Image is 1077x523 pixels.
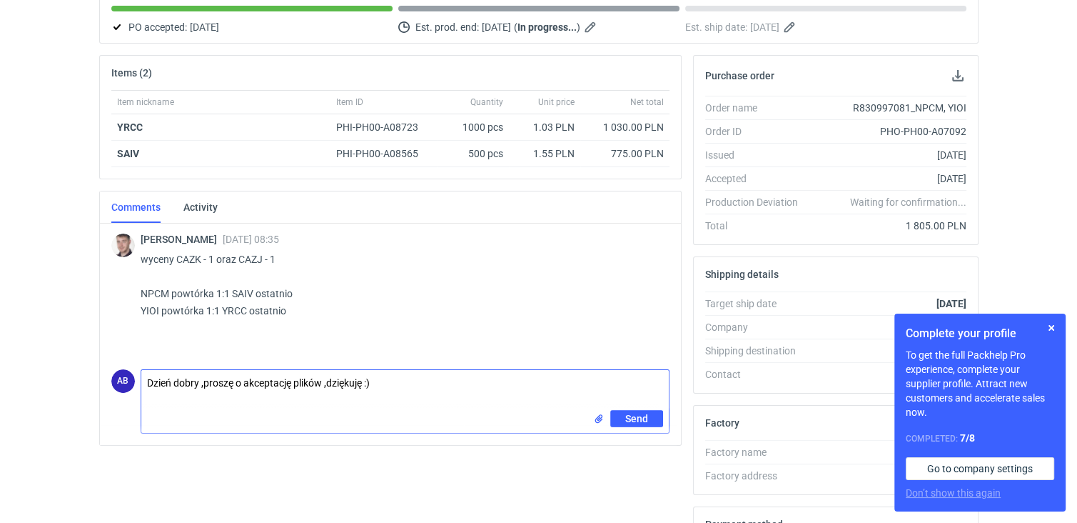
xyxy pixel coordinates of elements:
p: To get the full Packhelp Pro experience, complete your supplier profile. Attract new customers an... [906,348,1054,419]
em: ) [577,21,580,33]
textarea: Dzień dobry ,proszę o akceptację plików ,dziękuję :) [141,370,669,410]
div: Shipping destination [705,344,809,358]
div: Order ID [705,124,809,139]
h2: Items (2) [111,67,152,79]
div: PHO-PH00-A07092 [809,124,966,139]
strong: SAIV [117,148,139,159]
div: Order name [705,101,809,115]
a: Comments [111,191,161,223]
div: 1000 pcs [438,114,509,141]
span: Item ID [336,96,363,108]
div: Total [705,219,809,233]
span: Unit price [538,96,575,108]
em: ( [514,21,517,33]
div: PO accepted: [111,19,393,36]
div: 500 pcs [438,141,509,167]
h2: Purchase order [705,70,774,81]
span: Send [625,414,648,424]
strong: 7 / 8 [960,432,975,444]
div: Accepted [705,171,809,186]
button: Skip for now [1043,319,1060,337]
div: Packhelp [809,320,966,334]
h2: Shipping details [705,269,779,280]
span: [DATE] [750,19,779,36]
strong: [DATE] [936,298,966,309]
div: 1.55 PLN [515,146,575,161]
div: - [809,469,966,483]
a: Go to company settings [906,457,1054,480]
p: wyceny CAZK - 1 oraz CAZJ - 1 NPCM powtórka 1:1 SAIV ostatnio YIOI powtórka 1:1 YRCC ostatnio [141,251,658,319]
div: PHI-PH00-A08723 [336,120,432,134]
div: Issued [705,148,809,162]
button: Download PO [949,67,966,84]
img: Maciej Sikora [111,234,135,257]
span: [DATE] [482,19,511,36]
div: 1.03 PLN [515,120,575,134]
div: PHI-PH00-A08565 [336,146,432,161]
div: - [809,445,966,459]
div: Company [705,320,809,334]
div: R830997081_NPCM, YIOI [809,101,966,115]
div: [DATE] [809,171,966,186]
span: [DATE] [190,19,219,36]
span: Net total [630,96,664,108]
em: Waiting for confirmation... [849,195,966,209]
figcaption: AB [111,369,135,393]
div: - [809,367,966,382]
div: Production Deviation [705,195,809,209]
a: Activity [183,191,218,223]
button: Don’t show this again [906,486,1001,500]
div: Est. prod. end: [398,19,679,36]
h2: Factory [705,417,739,429]
div: 1 805.00 PLN [809,219,966,233]
div: Target ship date [705,297,809,311]
strong: In progress... [517,21,577,33]
div: Agnieszka Biniarz [111,369,135,393]
div: [DATE] [809,148,966,162]
button: Edit estimated production end date [583,19,600,36]
div: Est. ship date: [685,19,966,36]
strong: YRCC [117,121,143,133]
span: Item nickname [117,96,174,108]
div: 1 030.00 PLN [586,120,664,134]
h1: Complete your profile [906,325,1054,342]
button: Send [610,410,663,427]
div: Factory address [705,469,809,483]
button: Edit estimated shipping date [782,19,799,36]
div: Factory name [705,445,809,459]
span: Quantity [470,96,503,108]
div: Completed: [906,431,1054,446]
div: 775.00 PLN [586,146,664,161]
div: Contact [705,367,809,382]
span: [DATE] 08:35 [223,234,279,245]
span: [PERSON_NAME] [141,234,223,245]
